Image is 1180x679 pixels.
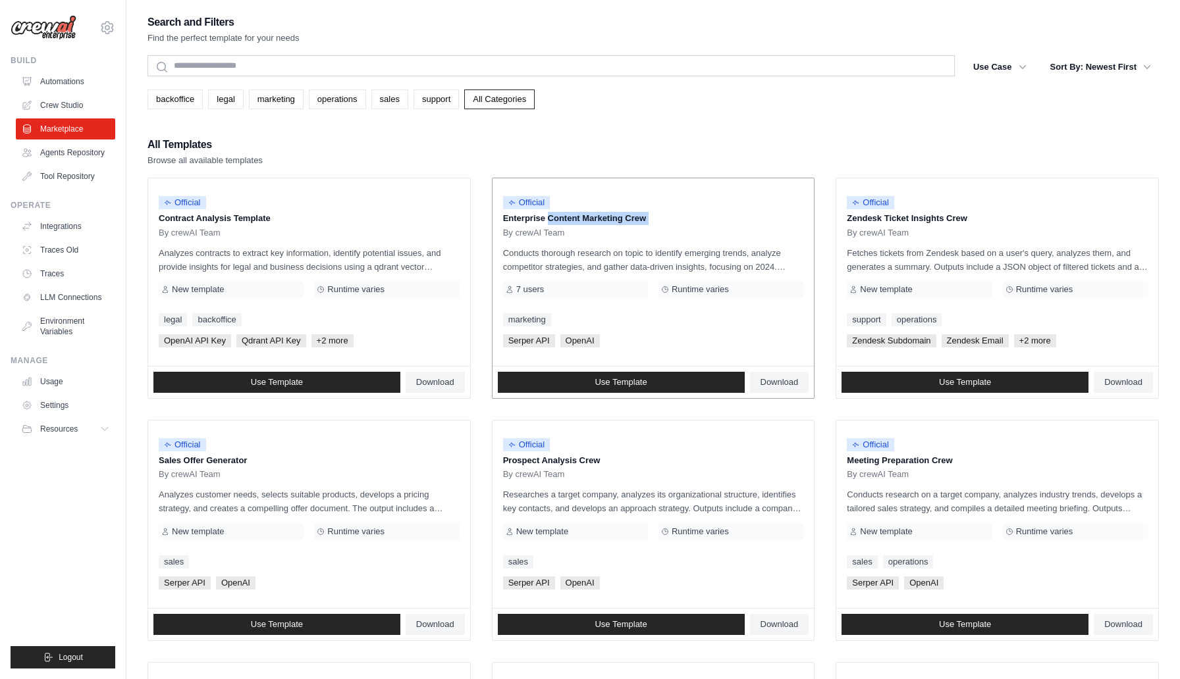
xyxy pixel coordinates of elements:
span: New template [860,526,912,537]
span: By crewAI Team [503,228,565,238]
a: Tool Repository [16,166,115,187]
a: Agents Repository [16,142,115,163]
a: operations [892,313,942,326]
a: legal [159,313,187,326]
span: New template [172,284,224,295]
span: OpenAI [904,576,944,590]
button: Use Case [965,55,1034,79]
span: By crewAI Team [503,469,565,480]
span: Official [503,438,550,451]
a: operations [309,89,366,109]
span: Download [761,619,799,630]
p: Browse all available templates [147,154,263,167]
div: Build [11,55,115,66]
a: sales [371,89,408,109]
a: Use Template [498,372,745,393]
span: Download [761,377,799,388]
a: Download [406,372,465,393]
p: Analyzes contracts to extract key information, identify potential issues, and provide insights fo... [159,246,460,274]
span: OpenAI [560,576,600,590]
a: marketing [503,313,551,326]
p: Prospect Analysis Crew [503,454,804,467]
span: Use Template [595,377,647,388]
span: Runtime varies [672,284,729,295]
a: Automations [16,71,115,92]
div: Operate [11,200,115,211]
span: Serper API [159,576,211,590]
span: Serper API [503,576,555,590]
a: marketing [249,89,304,109]
a: Settings [16,395,115,416]
span: Serper API [847,576,899,590]
span: Official [847,438,894,451]
a: Integrations [16,216,115,237]
a: Traces [16,263,115,284]
span: By crewAI Team [159,228,221,238]
span: New template [172,526,224,537]
span: Use Template [251,377,303,388]
p: Find the perfect template for your needs [147,32,300,45]
a: Use Template [842,372,1088,393]
span: Download [416,377,454,388]
a: sales [847,555,877,568]
span: Official [159,196,206,209]
a: Download [750,614,809,635]
button: Sort By: Newest First [1042,55,1159,79]
h2: All Templates [147,136,263,154]
a: sales [159,555,189,568]
a: LLM Connections [16,287,115,308]
a: Use Template [842,614,1088,635]
span: Runtime varies [327,284,385,295]
span: Logout [59,652,83,663]
span: Runtime varies [672,526,729,537]
span: Official [847,196,894,209]
span: Use Template [251,619,303,630]
button: Resources [16,418,115,440]
span: Official [159,438,206,451]
span: +2 more [1014,334,1056,347]
span: Serper API [503,334,555,347]
span: Use Template [939,377,991,388]
span: Runtime varies [1016,526,1073,537]
span: +2 more [311,334,354,347]
a: Environment Variables [16,311,115,342]
span: By crewAI Team [159,469,221,480]
a: Use Template [153,372,400,393]
button: Logout [11,646,115,668]
p: Enterprise Content Marketing Crew [503,212,804,225]
a: Download [1094,372,1153,393]
img: Logo [11,15,76,40]
p: Meeting Preparation Crew [847,454,1148,467]
span: 7 users [516,284,545,295]
span: Qdrant API Key [236,334,306,347]
span: Runtime varies [1016,284,1073,295]
h2: Search and Filters [147,13,300,32]
a: Traces Old [16,239,115,261]
a: Download [1094,614,1153,635]
a: support [414,89,459,109]
p: Zendesk Ticket Insights Crew [847,212,1148,225]
span: Zendesk Email [942,334,1009,347]
a: Crew Studio [16,95,115,116]
a: Marketplace [16,118,115,139]
span: OpenAI [560,334,600,347]
p: Conducts research on a target company, analyzes industry trends, develops a tailored sales strate... [847,488,1148,515]
p: Fetches tickets from Zendesk based on a user's query, analyzes them, and generates a summary. Out... [847,246,1148,274]
a: legal [208,89,243,109]
p: Contract Analysis Template [159,212,460,225]
p: Analyzes customer needs, selects suitable products, develops a pricing strategy, and creates a co... [159,488,460,515]
span: New template [516,526,568,537]
a: Download [750,372,809,393]
span: Use Template [939,619,991,630]
p: Conducts thorough research on topic to identify emerging trends, analyze competitor strategies, a... [503,246,804,274]
a: sales [503,555,533,568]
a: Download [406,614,465,635]
div: Manage [11,355,115,366]
p: Researches a target company, analyzes its organizational structure, identifies key contacts, and ... [503,488,804,515]
span: Download [1104,377,1142,388]
span: Download [416,619,454,630]
a: backoffice [147,89,203,109]
span: By crewAI Team [847,228,909,238]
span: OpenAI [216,576,255,590]
span: Resources [40,424,78,434]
